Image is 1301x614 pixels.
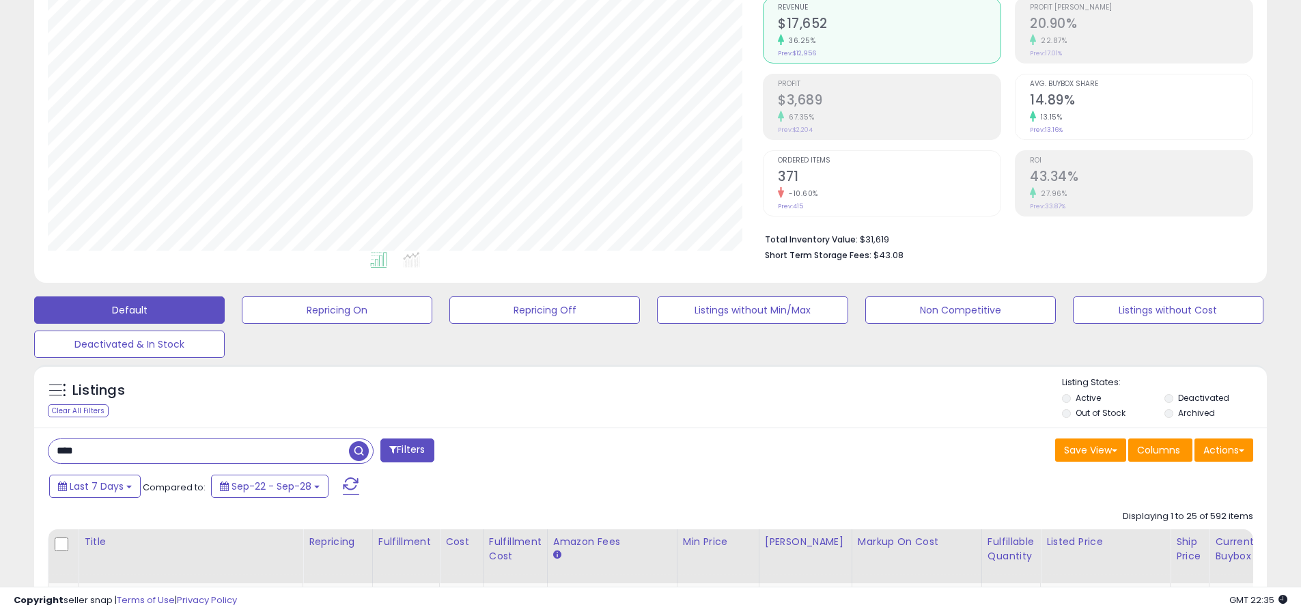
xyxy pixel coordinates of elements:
[865,296,1056,324] button: Non Competitive
[1194,438,1253,462] button: Actions
[1229,594,1287,606] span: 2025-10-6 22:35 GMT
[70,479,124,493] span: Last 7 Days
[553,549,561,561] small: Amazon Fees.
[380,438,434,462] button: Filters
[1178,392,1229,404] label: Deactivated
[765,234,858,245] b: Total Inventory Value:
[1128,438,1192,462] button: Columns
[34,331,225,358] button: Deactivated & In Stock
[778,202,803,210] small: Prev: 415
[34,296,225,324] button: Default
[1030,169,1253,187] h2: 43.34%
[778,81,1001,88] span: Profit
[1178,407,1215,419] label: Archived
[1030,202,1065,210] small: Prev: 33.87%
[1176,535,1203,563] div: Ship Price
[1137,443,1180,457] span: Columns
[1030,92,1253,111] h2: 14.89%
[1030,16,1253,34] h2: 20.90%
[49,475,141,498] button: Last 7 Days
[117,594,175,606] a: Terms of Use
[445,535,477,549] div: Cost
[765,230,1243,247] li: $31,619
[858,535,976,549] div: Markup on Cost
[1036,112,1062,122] small: 13.15%
[873,249,904,262] span: $43.08
[778,92,1001,111] h2: $3,689
[177,594,237,606] a: Privacy Policy
[232,479,311,493] span: Sep-22 - Sep-28
[1030,49,1062,57] small: Prev: 17.01%
[1046,535,1164,549] div: Listed Price
[778,16,1001,34] h2: $17,652
[378,535,434,549] div: Fulfillment
[778,4,1001,12] span: Revenue
[1055,438,1126,462] button: Save View
[1030,81,1253,88] span: Avg. Buybox Share
[14,594,64,606] strong: Copyright
[778,49,816,57] small: Prev: $12,956
[784,189,818,199] small: -10.60%
[1030,4,1253,12] span: Profit [PERSON_NAME]
[683,535,753,549] div: Min Price
[48,404,109,417] div: Clear All Filters
[1062,376,1267,389] p: Listing States:
[765,535,846,549] div: [PERSON_NAME]
[449,296,640,324] button: Repricing Off
[1036,36,1067,46] small: 22.87%
[211,475,328,498] button: Sep-22 - Sep-28
[1076,407,1125,419] label: Out of Stock
[553,535,671,549] div: Amazon Fees
[309,535,367,549] div: Repricing
[84,535,297,549] div: Title
[143,481,206,494] span: Compared to:
[988,535,1035,563] div: Fulfillable Quantity
[489,535,542,563] div: Fulfillment Cost
[72,381,125,400] h5: Listings
[1123,510,1253,523] div: Displaying 1 to 25 of 592 items
[14,594,237,607] div: seller snap | |
[778,169,1001,187] h2: 371
[784,112,814,122] small: 67.35%
[778,157,1001,165] span: Ordered Items
[784,36,815,46] small: 36.25%
[1215,535,1285,563] div: Current Buybox Price
[765,249,871,261] b: Short Term Storage Fees:
[1073,296,1263,324] button: Listings without Cost
[1030,126,1063,134] small: Prev: 13.16%
[778,126,813,134] small: Prev: $2,204
[242,296,432,324] button: Repricing On
[852,529,981,583] th: The percentage added to the cost of goods (COGS) that forms the calculator for Min & Max prices.
[1076,392,1101,404] label: Active
[657,296,848,324] button: Listings without Min/Max
[1030,157,1253,165] span: ROI
[1036,189,1067,199] small: 27.96%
